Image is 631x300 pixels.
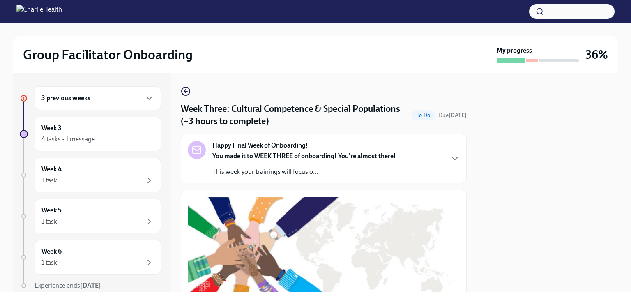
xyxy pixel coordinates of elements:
[212,141,308,150] strong: Happy Final Week of Onboarding!
[585,47,608,62] h3: 36%
[438,111,467,119] span: September 15th, 2025 09:00
[41,247,62,256] h6: Week 6
[41,94,90,103] h6: 3 previous weeks
[41,258,57,267] div: 1 task
[181,103,408,127] h4: Week Three: Cultural Competence & Special Populations (~3 hours to complete)
[20,199,161,233] a: Week 51 task
[35,282,101,289] span: Experience ends
[412,112,435,118] span: To Do
[41,176,57,185] div: 1 task
[20,117,161,151] a: Week 34 tasks • 1 message
[449,112,467,119] strong: [DATE]
[16,5,62,18] img: CharlieHealth
[20,240,161,275] a: Week 61 task
[35,86,161,110] div: 3 previous weeks
[41,165,62,174] h6: Week 4
[23,46,193,63] h2: Group Facilitator Onboarding
[80,282,101,289] strong: [DATE]
[41,124,62,133] h6: Week 3
[438,112,467,119] span: Due
[41,217,57,226] div: 1 task
[212,167,396,176] p: This week your trainings will focus o...
[41,135,95,144] div: 4 tasks • 1 message
[20,158,161,192] a: Week 41 task
[497,46,532,55] strong: My progress
[212,152,396,160] strong: You made it to WEEK THREE of onboarding! You're almost there!
[41,206,62,215] h6: Week 5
